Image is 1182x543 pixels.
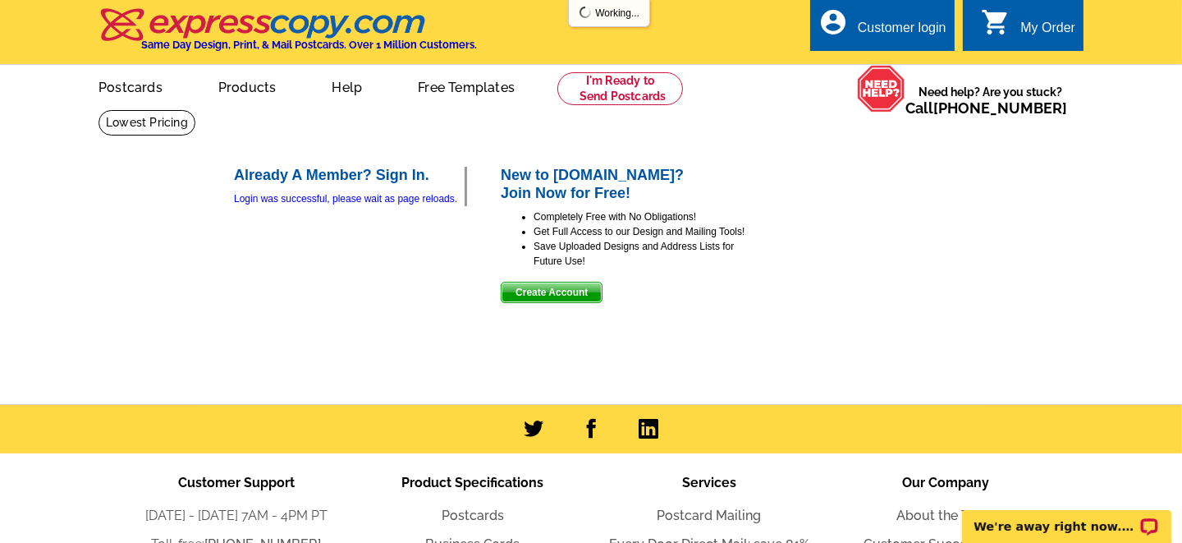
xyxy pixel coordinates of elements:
[858,21,946,44] div: Customer login
[896,508,995,523] a: About the Team
[402,475,544,490] span: Product Specifications
[534,239,747,269] li: Save Uploaded Designs and Address Lists for Future Use!
[534,209,747,224] li: Completely Free with No Obligations!
[579,6,592,19] img: loading...
[501,167,747,202] h2: New to [DOMAIN_NAME]? Join Now for Free!
[192,67,303,105] a: Products
[933,99,1067,117] a: [PHONE_NUMBER]
[234,191,465,206] div: Login was successful, please wait as page reloads.
[818,18,946,39] a: account_circle Customer login
[682,475,736,490] span: Services
[98,20,477,51] a: Same Day Design, Print, & Mail Postcards. Over 1 Million Customers.
[981,18,1075,39] a: shopping_cart My Order
[502,283,602,302] span: Create Account
[905,99,1067,117] span: Call
[178,475,295,490] span: Customer Support
[1020,21,1075,44] div: My Order
[534,224,747,239] li: Get Full Access to our Design and Mailing Tools!
[442,508,504,523] a: Postcards
[234,167,465,185] h2: Already A Member? Sign In.
[951,491,1182,543] iframe: LiveChat chat widget
[857,65,905,113] img: help
[305,67,388,105] a: Help
[118,506,355,526] li: [DATE] - [DATE] 7AM - 4PM PT
[392,67,541,105] a: Free Templates
[902,475,989,490] span: Our Company
[818,7,848,37] i: account_circle
[657,508,762,523] a: Postcard Mailing
[981,7,1010,37] i: shopping_cart
[501,282,602,303] button: Create Account
[141,39,477,51] h4: Same Day Design, Print, & Mail Postcards. Over 1 Million Customers.
[905,84,1075,117] span: Need help? Are you stuck?
[72,67,189,105] a: Postcards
